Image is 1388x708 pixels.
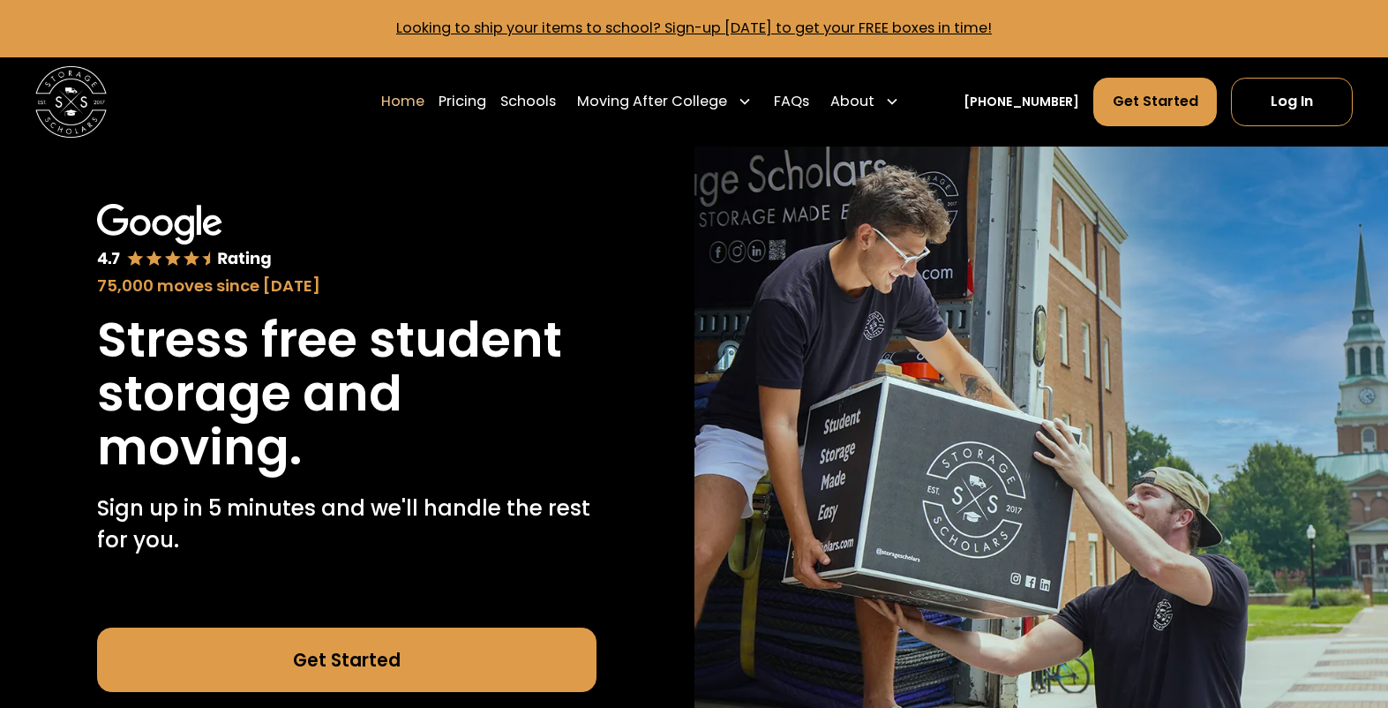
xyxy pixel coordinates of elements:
[97,628,596,692] a: Get Started
[439,77,486,127] a: Pricing
[823,77,906,127] div: About
[97,204,272,271] img: Google 4.7 star rating
[830,91,874,112] div: About
[774,77,809,127] a: FAQs
[35,66,107,138] img: Storage Scholars main logo
[577,91,727,112] div: Moving After College
[381,77,424,127] a: Home
[570,77,759,127] div: Moving After College
[964,93,1079,111] a: [PHONE_NUMBER]
[500,77,556,127] a: Schools
[396,18,992,38] a: Looking to ship your items to school? Sign-up [DATE] to get your FREE boxes in time!
[1093,78,1216,126] a: Get Started
[97,493,596,557] p: Sign up in 5 minutes and we'll handle the rest for you.
[1231,78,1353,126] a: Log In
[97,313,596,475] h1: Stress free student storage and moving.
[97,274,596,298] div: 75,000 moves since [DATE]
